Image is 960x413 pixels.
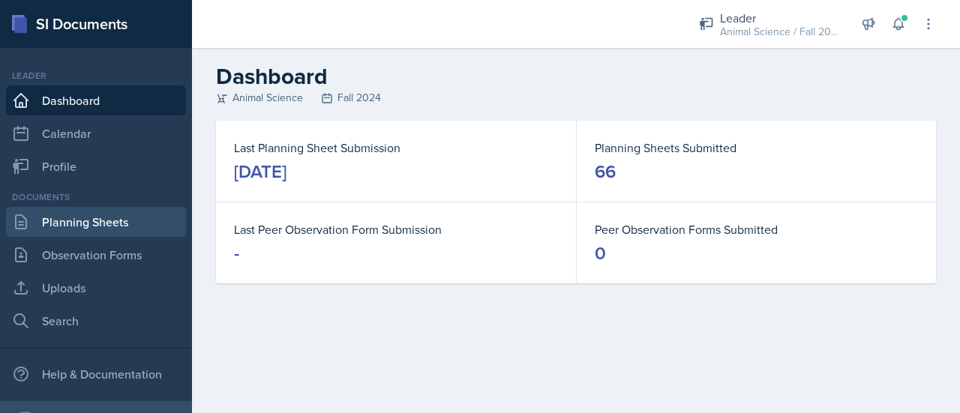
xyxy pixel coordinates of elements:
[720,9,840,27] div: Leader
[720,24,840,40] div: Animal Science / Fall 2024
[595,160,616,184] div: 66
[6,240,186,270] a: Observation Forms
[216,90,936,106] div: Animal Science Fall 2024
[234,220,558,238] dt: Last Peer Observation Form Submission
[6,85,186,115] a: Dashboard
[595,220,918,238] dt: Peer Observation Forms Submitted
[595,139,918,157] dt: Planning Sheets Submitted
[6,306,186,336] a: Search
[234,160,286,184] div: [DATE]
[595,241,606,265] div: 0
[6,190,186,204] div: Documents
[216,63,936,90] h2: Dashboard
[6,151,186,181] a: Profile
[234,241,239,265] div: -
[6,118,186,148] a: Calendar
[6,69,186,82] div: Leader
[6,273,186,303] a: Uploads
[6,359,186,389] div: Help & Documentation
[6,207,186,237] a: Planning Sheets
[234,139,558,157] dt: Last Planning Sheet Submission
